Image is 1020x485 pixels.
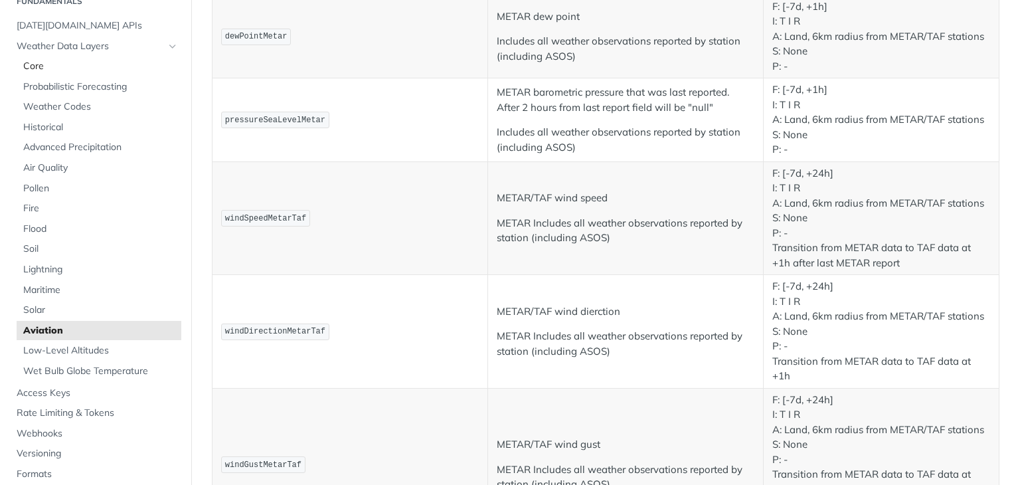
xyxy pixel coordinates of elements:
[23,100,178,114] span: Weather Codes
[23,344,178,357] span: Low-Level Altitudes
[23,121,178,134] span: Historical
[17,118,181,138] a: Historical
[23,182,178,195] span: Pollen
[17,387,178,400] span: Access Keys
[10,37,181,56] a: Weather Data LayersHide subpages for Weather Data Layers
[497,304,754,320] p: METAR/TAF wind dierction
[225,327,325,336] span: windDirectionMetarTaf
[17,158,181,178] a: Air Quality
[23,284,178,297] span: Maritime
[10,424,181,444] a: Webhooks
[772,82,991,157] p: F: [-7d, +1h] I: T I R A: Land, 6km radius from METAR/TAF stations S: None P: -
[23,304,178,317] span: Solar
[17,138,181,157] a: Advanced Precipitation
[17,407,178,420] span: Rate Limiting & Tokens
[225,32,288,41] span: dewPointMetar
[497,437,754,452] p: METAR/TAF wind gust
[23,60,178,73] span: Core
[225,116,325,125] span: pressureSeaLevelMetar
[17,219,181,239] a: Flood
[497,9,754,25] p: METAR dew point
[225,460,301,470] span: windGustMetarTaf
[10,16,181,36] a: [DATE][DOMAIN_NAME] APIs
[17,280,181,300] a: Maritime
[17,321,181,341] a: Aviation
[17,300,181,320] a: Solar
[17,56,181,76] a: Core
[17,19,178,33] span: [DATE][DOMAIN_NAME] APIs
[23,80,178,94] span: Probabilistic Forecasting
[23,202,178,215] span: Fire
[17,199,181,219] a: Fire
[772,279,991,384] p: F: [-7d, +24h] I: T I R A: Land, 6km radius from METAR/TAF stations S: None P: - Transition from ...
[17,40,164,53] span: Weather Data Layers
[17,260,181,280] a: Lightning
[17,468,178,481] span: Formats
[497,34,754,64] p: Includes all weather observations reported by station (including ASOS)
[23,324,178,338] span: Aviation
[23,263,178,276] span: Lightning
[23,365,178,378] span: Wet Bulb Globe Temperature
[17,239,181,259] a: Soil
[497,329,754,359] p: METAR Includes all weather observations reported by station (including ASOS)
[167,41,178,52] button: Hide subpages for Weather Data Layers
[17,427,178,440] span: Webhooks
[10,444,181,464] a: Versioning
[497,125,754,155] p: Includes all weather observations reported by station (including ASOS)
[497,85,754,115] p: METAR barometric pressure that was last reported. After 2 hours from last report field will be "n...
[17,179,181,199] a: Pollen
[772,166,991,271] p: F: [-7d, +24h] I: T I R A: Land, 6km radius from METAR/TAF stations S: None P: - Transition from ...
[10,383,181,403] a: Access Keys
[17,77,181,97] a: Probabilistic Forecasting
[23,242,178,256] span: Soil
[17,361,181,381] a: Wet Bulb Globe Temperature
[23,223,178,236] span: Flood
[497,191,754,206] p: METAR/TAF wind speed
[497,216,754,246] p: METAR Includes all weather observations reported by station (including ASOS)
[17,341,181,361] a: Low-Level Altitudes
[17,447,178,460] span: Versioning
[10,464,181,484] a: Formats
[225,214,306,223] span: windSpeedMetarTaf
[10,403,181,423] a: Rate Limiting & Tokens
[23,161,178,175] span: Air Quality
[23,141,178,154] span: Advanced Precipitation
[17,97,181,117] a: Weather Codes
